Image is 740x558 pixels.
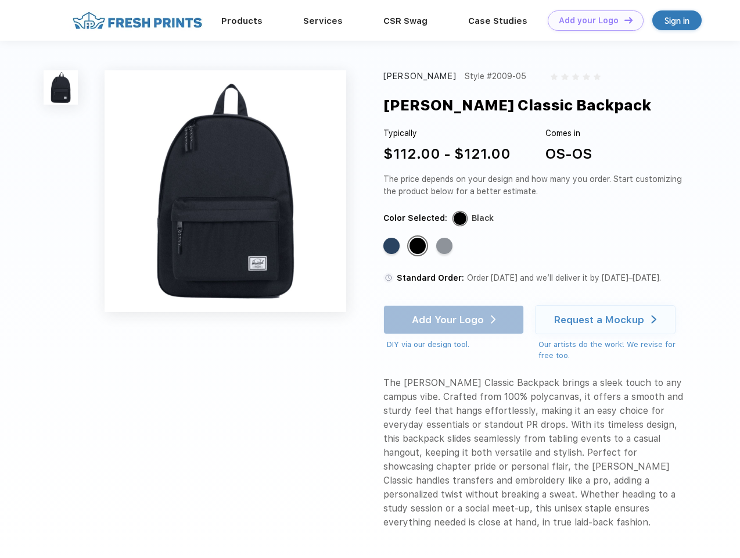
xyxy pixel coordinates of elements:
[624,17,633,23] img: DT
[664,14,689,27] div: Sign in
[383,70,457,83] div: [PERSON_NAME]
[383,173,687,198] div: The price depends on your design and how many you order. Start customizing the product below for ...
[397,273,464,282] span: Standard Order:
[105,70,346,312] img: func=resize&h=640
[651,315,656,324] img: white arrow
[387,339,524,350] div: DIY via our design tool.
[383,376,687,530] div: The [PERSON_NAME] Classic Backpack brings a sleek touch to any campus vibe. Crafted from 100% pol...
[583,73,590,80] img: gray_star.svg
[383,127,511,139] div: Typically
[44,70,78,105] img: func=resize&h=100
[383,273,394,283] img: standard order
[572,73,579,80] img: gray_star.svg
[652,10,702,30] a: Sign in
[467,273,661,282] span: Order [DATE] and we’ll deliver it by [DATE]–[DATE].
[69,10,206,31] img: fo%20logo%202.webp
[436,238,452,254] div: Raven Crosshatch
[383,94,651,116] div: [PERSON_NAME] Classic Backpack
[561,73,568,80] img: gray_star.svg
[465,70,526,83] div: Style #2009-05
[554,314,644,325] div: Request a Mockup
[559,16,619,26] div: Add your Logo
[409,238,426,254] div: Black
[551,73,558,80] img: gray_star.svg
[538,339,687,362] div: Our artists do the work! We revise for free too.
[383,144,511,164] div: $112.00 - $121.00
[383,238,400,254] div: Navy
[383,212,447,224] div: Color Selected:
[594,73,601,80] img: gray_star.svg
[545,127,592,139] div: Comes in
[545,144,592,164] div: OS-OS
[472,212,494,224] div: Black
[221,16,263,26] a: Products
